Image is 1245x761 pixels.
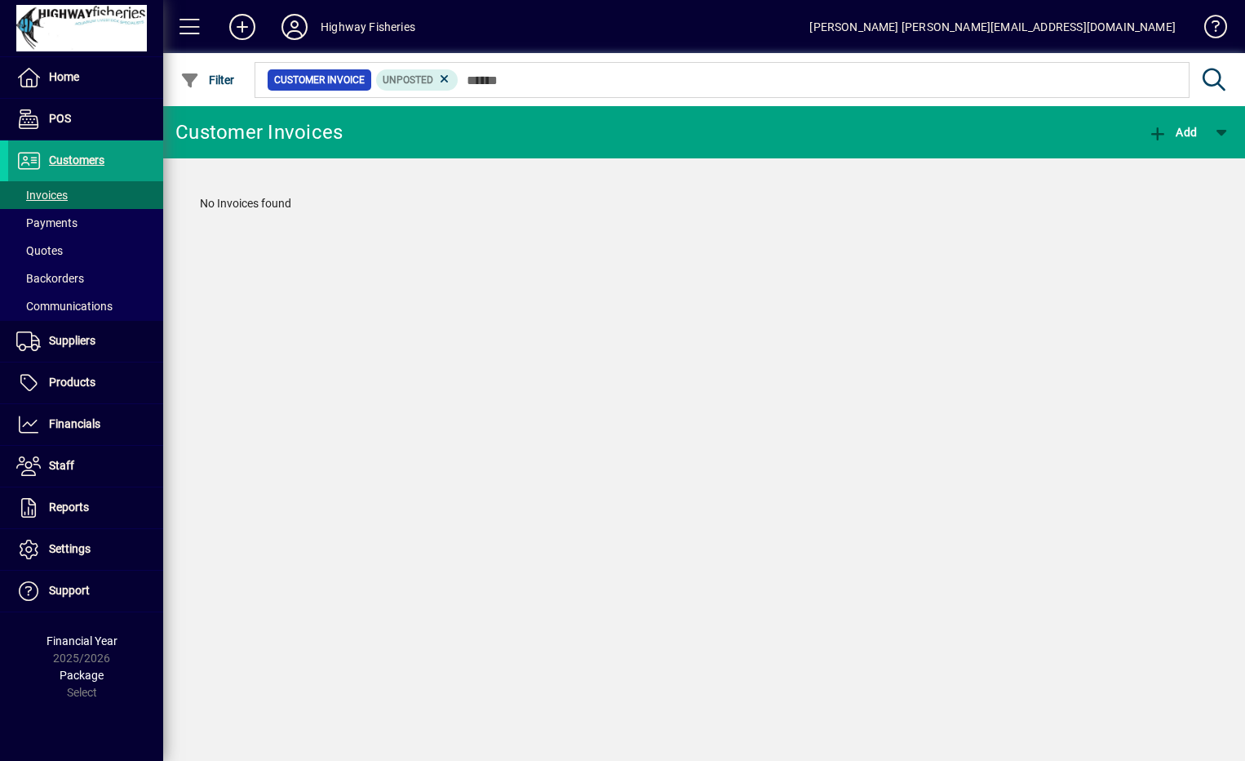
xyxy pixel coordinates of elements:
[60,669,104,682] span: Package
[8,404,163,445] a: Financials
[8,487,163,528] a: Reports
[8,321,163,362] a: Suppliers
[16,216,78,229] span: Payments
[1148,126,1197,139] span: Add
[376,69,459,91] mat-chip: Customer Invoice Status: Unposted
[1192,3,1225,56] a: Knowledge Base
[49,334,95,347] span: Suppliers
[49,376,95,389] span: Products
[8,57,163,98] a: Home
[180,73,235,87] span: Filter
[16,272,84,285] span: Backorders
[268,12,321,42] button: Profile
[8,209,163,237] a: Payments
[49,417,100,430] span: Financials
[8,292,163,320] a: Communications
[8,571,163,612] a: Support
[184,179,1225,229] div: No Invoices found
[175,119,343,145] div: Customer Invoices
[49,459,74,472] span: Staff
[16,300,113,313] span: Communications
[321,14,415,40] div: Highway Fisheries
[809,14,1176,40] div: [PERSON_NAME] [PERSON_NAME][EMAIL_ADDRESS][DOMAIN_NAME]
[176,65,239,95] button: Filter
[16,244,63,257] span: Quotes
[8,529,163,570] a: Settings
[49,584,90,597] span: Support
[8,363,163,403] a: Products
[47,634,117,648] span: Financial Year
[274,72,365,88] span: Customer Invoice
[1144,118,1201,147] button: Add
[49,70,79,83] span: Home
[8,181,163,209] a: Invoices
[16,189,68,202] span: Invoices
[49,154,104,167] span: Customers
[49,501,89,514] span: Reports
[8,265,163,292] a: Backorders
[216,12,268,42] button: Add
[49,542,91,555] span: Settings
[8,237,163,265] a: Quotes
[383,74,433,86] span: Unposted
[8,99,163,140] a: POS
[49,112,71,125] span: POS
[8,446,163,487] a: Staff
